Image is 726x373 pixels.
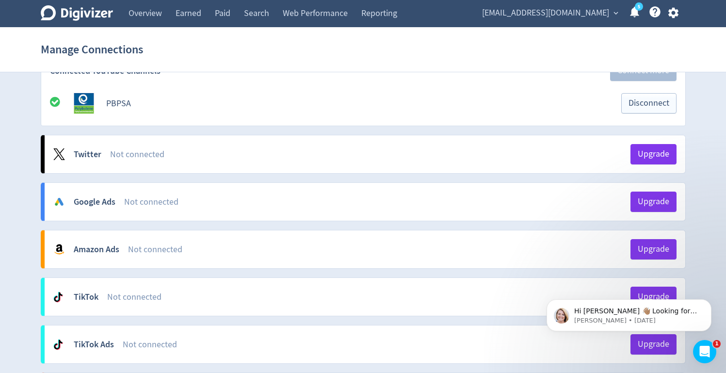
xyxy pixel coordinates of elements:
span: Upgrade [638,245,669,254]
span: Upgrade [638,150,669,159]
span: Connect more [617,66,669,75]
span: 1 [713,340,721,348]
button: Upgrade [630,144,677,164]
span: expand_more [612,9,620,17]
div: Not connected [107,291,630,303]
text: 5 [637,3,640,10]
button: [EMAIL_ADDRESS][DOMAIN_NAME] [479,5,621,21]
button: Upgrade [630,239,677,259]
span: Upgrade [638,197,669,206]
span: Upgrade [638,340,669,349]
div: Not connected [128,243,630,256]
div: Not connected [124,196,630,208]
iframe: Intercom live chat [693,340,716,363]
div: Not connected [110,148,630,161]
a: 5 [635,2,643,11]
div: Google Ads [74,196,115,208]
span: [EMAIL_ADDRESS][DOMAIN_NAME] [482,5,609,21]
div: Twitter [74,148,101,161]
button: Disconnect [621,93,677,114]
div: Not connected [123,339,630,351]
div: All good [50,96,70,111]
div: TikTok Ads [74,339,114,351]
div: TikTok [74,291,98,303]
h1: Manage Connections [41,34,143,65]
iframe: Intercom notifications message [532,279,726,347]
div: Amazon Ads [74,243,119,256]
button: Upgrade [630,192,677,212]
img: Avatar for PBPSA [70,90,97,117]
a: PBPSA [106,98,131,109]
span: Disconnect [629,99,669,108]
